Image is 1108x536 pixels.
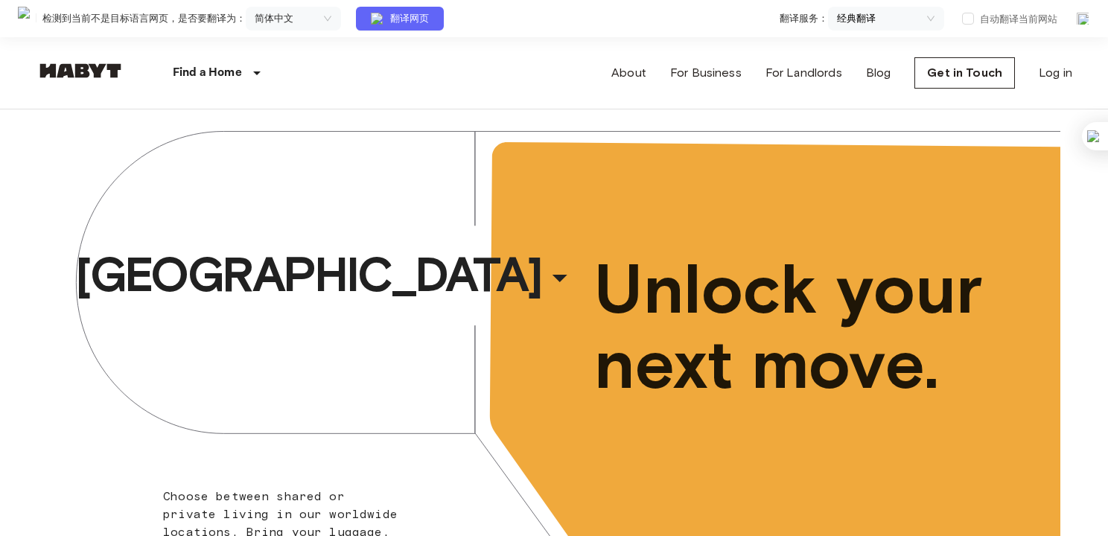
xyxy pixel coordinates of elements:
[594,252,999,402] span: Unlock your next move.
[670,64,742,82] a: For Business
[1039,64,1072,82] a: Log in
[866,64,891,82] a: Blog
[69,240,583,309] button: [GEOGRAPHIC_DATA]
[765,64,842,82] a: For Landlords
[75,245,541,304] span: [GEOGRAPHIC_DATA]
[173,64,242,82] p: Find a Home
[36,63,125,78] img: Habyt
[611,64,646,82] a: About
[914,57,1015,89] a: Get in Touch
